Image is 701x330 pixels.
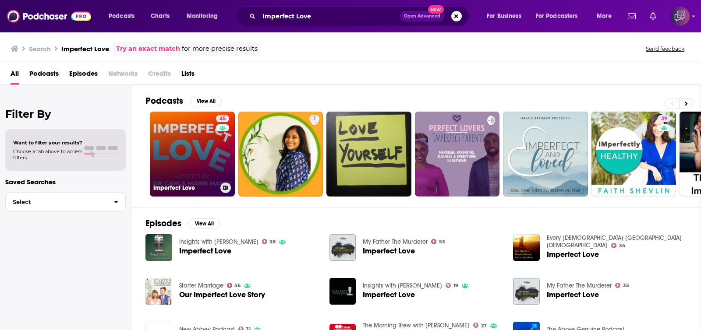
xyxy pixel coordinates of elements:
[238,112,323,197] a: 7
[670,7,690,26] span: Logged in as corioliscompany
[530,9,591,23] button: open menu
[109,10,135,22] span: Podcasts
[190,96,222,106] button: View All
[313,115,316,123] span: 7
[646,9,660,24] a: Show notifications dropdown
[151,10,170,22] span: Charts
[181,9,229,23] button: open menu
[623,284,629,288] span: 35
[103,9,146,23] button: open menu
[363,322,470,329] a: The Morning Brew with Andrew Schultz
[234,284,241,288] span: 56
[513,234,540,261] img: Imperfect Love
[658,115,671,122] a: 39
[363,247,415,255] a: Imperfect Love
[179,238,258,246] a: Insights with Dick Goldberg
[619,244,626,248] span: 34
[243,6,478,26] div: Search podcasts, credits, & more...
[404,14,440,18] span: Open Advanced
[145,95,222,106] a: PodcastsView All
[153,184,217,192] h3: Imperfect Love
[145,278,172,305] img: Our Imperfect Love Story
[446,283,458,288] a: 19
[179,247,231,255] a: Imperfect Love
[116,44,180,54] a: Try an exact match
[182,44,258,54] span: for more precise results
[145,95,183,106] h2: Podcasts
[670,7,690,26] img: User Profile
[7,8,91,25] img: Podchaser - Follow, Share and Rate Podcasts
[148,67,171,84] span: Credits
[453,284,458,288] span: 19
[611,243,626,248] a: 34
[5,178,126,186] p: Saved Searches
[400,11,444,21] button: Open AdvancedNew
[145,218,220,229] a: EpisodesView All
[615,283,629,288] a: 35
[547,251,599,258] a: Imperfect Love
[227,283,241,288] a: 56
[536,10,578,22] span: For Podcasters
[61,45,109,53] h3: Imperfect Love
[329,278,356,305] img: Imperfect Love
[13,148,82,161] span: Choose a tab above to access filters.
[6,199,107,205] span: Select
[5,192,126,212] button: Select
[179,282,223,289] a: Starter Marriage
[216,115,229,122] a: 45
[547,234,682,249] a: Every Nation Kirche Berlin Predigten
[309,115,319,122] a: 7
[431,239,445,244] a: 53
[181,67,195,84] a: Lists
[624,9,639,24] a: Show notifications dropdown
[363,238,428,246] a: My Father The Murderer
[363,282,442,289] a: Insights with Dick Goldberg
[29,67,59,84] a: Podcasts
[513,278,540,305] img: Imperfect Love
[439,240,445,244] span: 53
[150,112,235,197] a: 45Imperfect Love
[69,67,98,84] a: Episodes
[329,234,356,261] img: Imperfect Love
[5,108,126,120] h2: Filter By
[670,7,690,26] button: Show profile menu
[661,115,667,123] span: 39
[262,239,276,244] a: 38
[188,218,220,229] button: View All
[11,67,19,84] a: All
[363,291,415,298] a: Imperfect Love
[187,10,218,22] span: Monitoring
[547,282,612,289] a: My Father The Murderer
[220,115,226,123] span: 45
[597,10,612,22] span: More
[643,45,687,53] button: Send feedback
[428,5,444,14] span: New
[145,234,172,261] img: Imperfect Love
[487,10,521,22] span: For Business
[259,9,400,23] input: Search podcasts, credits, & more...
[269,240,276,244] span: 38
[473,323,487,328] a: 27
[179,291,265,298] a: Our Imperfect Love Story
[591,9,623,23] button: open menu
[481,9,532,23] button: open menu
[481,324,487,328] span: 27
[547,291,599,298] a: Imperfect Love
[108,67,138,84] span: Networks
